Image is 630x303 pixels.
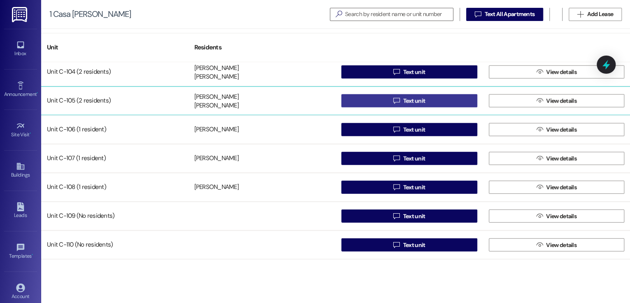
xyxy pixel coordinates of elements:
button: Text All Apartments [466,8,543,21]
i:  [332,10,345,19]
button: Text unit [341,152,477,165]
i:  [537,69,543,75]
button: Text unit [341,65,477,79]
button: View details [489,123,625,136]
span: View details [546,212,576,221]
i:  [393,184,399,191]
span: View details [546,241,576,249]
i:  [537,155,543,162]
i:  [393,126,399,133]
div: Unit C-107 (1 resident) [41,150,189,167]
a: Buildings [4,159,37,182]
div: Unit C-109 (No residents) [41,208,189,224]
i:  [393,69,399,75]
a: Templates • [4,240,37,263]
a: Leads [4,200,37,222]
span: Add Lease [587,10,613,19]
span: Text unit [403,126,425,134]
span: View details [546,154,576,163]
span: Text unit [403,154,425,163]
i:  [537,242,543,248]
div: [PERSON_NAME] [194,126,239,134]
i:  [393,242,399,248]
a: Account [4,281,37,303]
button: View details [489,210,625,223]
span: • [30,131,31,136]
button: View details [489,152,625,165]
span: Text unit [403,183,425,192]
i:  [537,184,543,191]
button: Text unit [341,123,477,136]
button: View details [489,238,625,252]
div: Residents [189,37,336,58]
div: Unit C-104 (2 residents) [41,64,189,80]
input: Search by resident name or unit number [345,9,453,20]
span: • [37,90,38,96]
button: Add Lease [569,8,622,21]
span: View details [546,126,576,134]
div: Unit C-108 (1 resident) [41,179,189,196]
button: View details [489,94,625,107]
i:  [537,98,543,104]
div: [PERSON_NAME] [194,154,239,163]
i:  [393,155,399,162]
span: Text unit [403,68,425,77]
button: Text unit [341,181,477,194]
span: View details [546,68,576,77]
div: [PERSON_NAME] [194,64,239,72]
i:  [537,126,543,133]
span: • [32,252,33,258]
div: [PERSON_NAME] [194,183,239,192]
span: View details [546,183,576,192]
button: Text unit [341,210,477,223]
i:  [577,11,583,18]
button: Text unit [341,238,477,252]
div: [PERSON_NAME] [194,102,239,110]
a: Inbox [4,38,37,60]
button: Text unit [341,94,477,107]
i:  [393,98,399,104]
button: View details [489,181,625,194]
span: Text All Apartments [484,10,534,19]
button: View details [489,65,625,79]
div: Unit C-106 (1 resident) [41,121,189,138]
i:  [475,11,481,18]
div: Unit [41,37,189,58]
img: ResiDesk Logo [12,7,29,22]
div: 1 Casa [PERSON_NAME] [49,10,131,19]
i:  [393,213,399,219]
div: [PERSON_NAME] [194,73,239,82]
span: View details [546,97,576,105]
span: Text unit [403,212,425,221]
div: Unit C-105 (2 residents) [41,93,189,109]
a: Site Visit • [4,119,37,141]
span: Text unit [403,97,425,105]
div: [PERSON_NAME] [194,93,239,101]
i:  [537,213,543,219]
div: Unit C-110 (No residents) [41,237,189,253]
span: Text unit [403,241,425,249]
